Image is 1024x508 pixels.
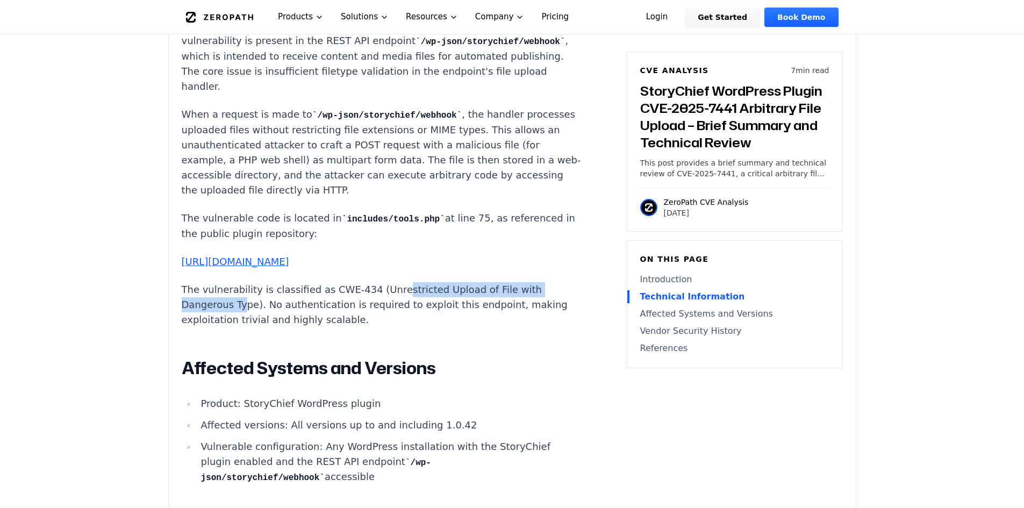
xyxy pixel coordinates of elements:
p: The vulnerability is classified as CWE-434 (Unrestricted Upload of File with Dangerous Type). No ... [182,282,582,327]
a: Book Demo [764,8,838,27]
a: Login [633,8,681,27]
a: Vendor Security History [640,325,829,338]
a: Technical Information [640,290,829,303]
h2: Affected Systems and Versions [182,357,582,379]
code: includes/tools.php [342,214,445,224]
p: ZeroPath CVE Analysis [664,197,749,208]
p: When a request is made to , the handler processes uploaded files without restricting file extensi... [182,107,582,198]
p: The vulnerable code is located in at line 75, as referenced in the public plugin repository: [182,211,582,241]
li: Product: StoryChief WordPress plugin [197,396,582,411]
p: This post provides a brief summary and technical review of CVE-2025-7441, a critical arbitrary fi... [640,158,829,179]
p: [DATE] [664,208,749,218]
code: /wp-json/storychief/webhook [312,111,462,120]
li: Affected versions: All versions up to and including 1.0.42 [197,418,582,433]
h6: On this page [640,254,829,264]
a: [URL][DOMAIN_NAME] [182,256,289,267]
li: Vulnerable configuration: Any WordPress installation with the StoryChief plugin enabled and the R... [197,439,582,485]
p: CVE-2025-7441 is an arbitrary file upload vulnerability in the StoryChief WordPress plugin, affec... [182,3,582,94]
a: Affected Systems and Versions [640,307,829,320]
a: References [640,342,829,355]
a: Get Started [685,8,760,27]
a: Introduction [640,273,829,286]
h6: CVE Analysis [640,65,709,76]
h3: StoryChief WordPress Plugin CVE-2025-7441 Arbitrary File Upload – Brief Summary and Technical Review [640,82,829,151]
p: 7 min read [791,65,829,76]
code: /wp-json/storychief/webhook [416,37,565,47]
img: ZeroPath CVE Analysis [640,199,657,216]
